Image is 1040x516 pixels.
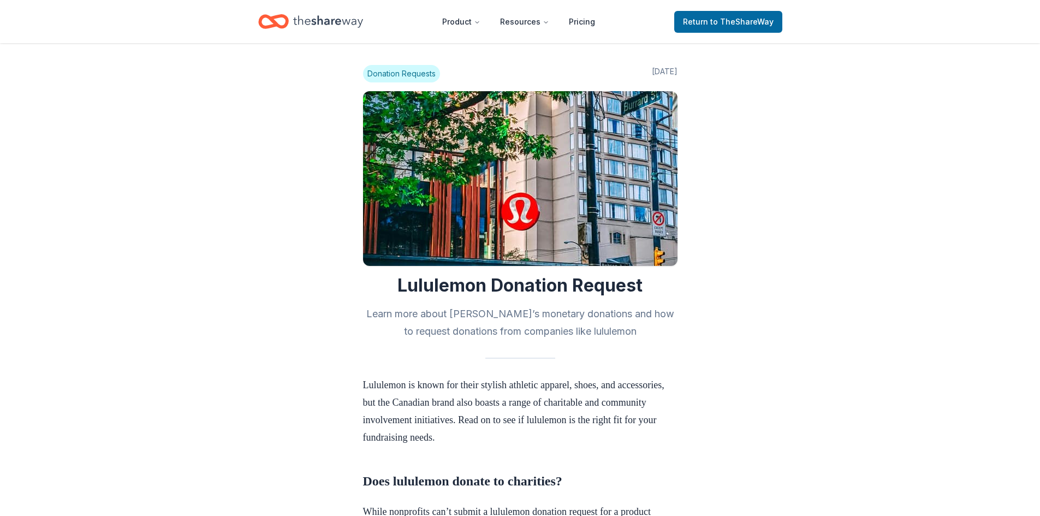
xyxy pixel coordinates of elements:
[363,65,440,82] span: Donation Requests
[674,11,782,33] a: Returnto TheShareWay
[363,305,678,340] h2: Learn more about [PERSON_NAME]’s monetary donations and how to request donations from companies l...
[258,9,363,34] a: Home
[433,9,604,34] nav: Main
[710,17,774,26] span: to TheShareWay
[560,11,604,33] a: Pricing
[491,11,558,33] button: Resources
[363,376,678,446] p: Lululemon is known for their stylish athletic apparel, shoes, and accessories, but the Canadian b...
[363,275,678,296] h1: Lululemon Donation Request
[652,65,678,82] span: [DATE]
[433,11,489,33] button: Product
[683,15,774,28] span: Return
[363,472,678,490] h2: Does lululemon donate to charities?
[363,91,678,266] img: Image for Lululemon Donation Request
